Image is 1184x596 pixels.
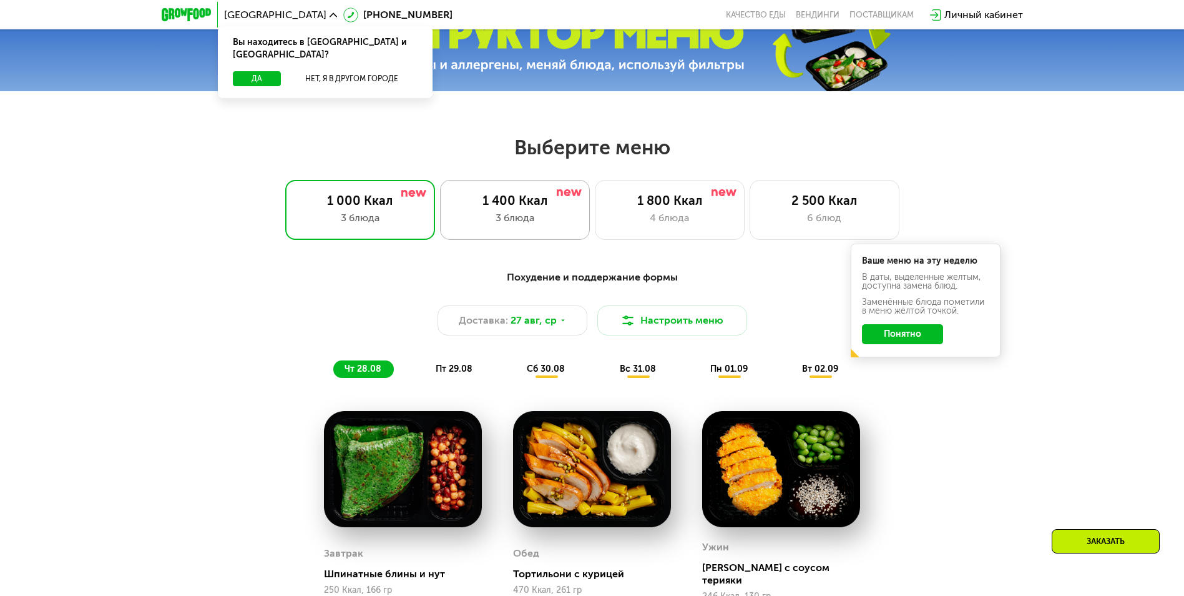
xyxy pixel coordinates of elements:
span: Доставка: [459,313,508,328]
div: 2 500 Ккал [763,193,886,208]
div: 1 800 Ккал [608,193,731,208]
a: [PHONE_NUMBER] [343,7,453,22]
span: 27 авг, ср [511,313,557,328]
button: Да [233,71,281,86]
div: 3 блюда [453,211,577,226]
div: 250 Ккал, 166 гр [324,585,482,595]
span: пт 29.08 [436,364,472,374]
div: Завтрак [324,544,363,563]
button: Нет, я в другом городе [286,71,418,86]
a: Вендинги [796,10,839,20]
div: Заказать [1052,529,1160,554]
div: 6 блюд [763,211,886,226]
div: 1 400 Ккал [453,193,577,208]
span: вс 31.08 [620,364,656,374]
span: чт 28.08 [345,364,381,374]
button: Настроить меню [597,305,747,335]
div: Шпинатные блины и нут [324,568,492,580]
div: Личный кабинет [944,7,1023,22]
div: Вы находитесь в [GEOGRAPHIC_DATA] и [GEOGRAPHIC_DATA]? [218,26,433,71]
span: вт 02.09 [802,364,838,374]
div: 470 Ккал, 261 гр [513,585,671,595]
span: пн 01.09 [710,364,748,374]
div: В даты, выделенные желтым, доступна замена блюд. [862,273,989,291]
a: Качество еды [726,10,786,20]
span: сб 30.08 [527,364,565,374]
div: Похудение и поддержание формы [223,270,962,286]
div: 1 000 Ккал [298,193,422,208]
div: Тортильони с курицей [513,568,681,580]
span: [GEOGRAPHIC_DATA] [224,10,326,20]
div: Обед [513,544,539,563]
h2: Выберите меню [40,135,1144,160]
div: поставщикам [849,10,914,20]
div: 4 блюда [608,211,731,226]
div: Ваше меню на эту неделю [862,257,989,266]
button: Понятно [862,324,943,344]
div: Ужин [702,538,729,557]
div: [PERSON_NAME] с соусом терияки [702,562,870,587]
div: 3 блюда [298,211,422,226]
div: Заменённые блюда пометили в меню жёлтой точкой. [862,298,989,315]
